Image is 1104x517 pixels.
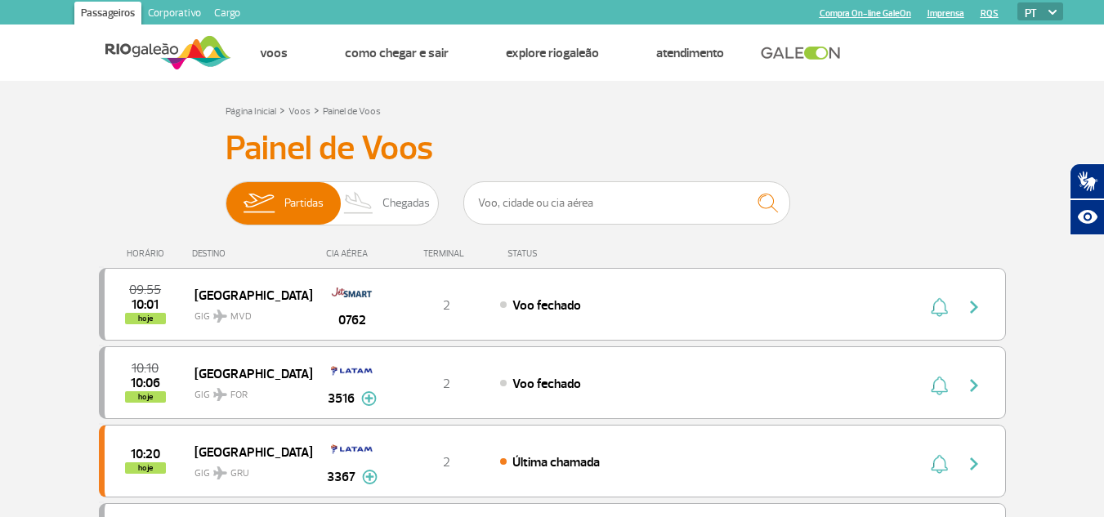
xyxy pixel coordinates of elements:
a: RQS [981,8,999,19]
span: hoje [125,462,166,474]
div: STATUS [499,248,632,259]
a: Voos [288,105,311,118]
a: Página Inicial [226,105,276,118]
span: 2025-09-30 10:10:00 [132,363,159,374]
span: GRU [230,466,249,481]
img: sino-painel-voo.svg [931,454,948,474]
a: Painel de Voos [323,105,381,118]
img: seta-direita-painel-voo.svg [964,454,984,474]
span: Última chamada [512,454,600,470]
img: sino-painel-voo.svg [931,376,948,395]
img: destiny_airplane.svg [213,310,227,323]
div: TERMINAL [393,248,499,259]
span: 2 [443,376,450,392]
span: hoje [125,313,166,324]
span: [GEOGRAPHIC_DATA] [194,441,299,462]
span: GIG [194,379,299,403]
span: 2 [443,454,450,470]
img: seta-direita-painel-voo.svg [964,297,984,317]
img: mais-info-painel-voo.svg [362,470,378,484]
a: Atendimento [656,45,724,61]
a: Cargo [208,2,247,28]
span: Voo fechado [512,376,581,392]
span: Chegadas [382,182,430,225]
a: Passageiros [74,2,141,28]
span: 0762 [338,310,366,330]
h3: Painel de Voos [226,128,879,169]
img: destiny_airplane.svg [213,388,227,401]
a: Corporativo [141,2,208,28]
div: HORÁRIO [104,248,193,259]
img: seta-direita-painel-voo.svg [964,376,984,395]
span: 3367 [327,467,355,487]
img: sino-painel-voo.svg [931,297,948,317]
button: Abrir tradutor de língua de sinais. [1070,163,1104,199]
img: destiny_airplane.svg [213,466,227,479]
div: DESTINO [192,248,311,259]
div: CIA AÉREA [311,248,393,259]
span: [GEOGRAPHIC_DATA] [194,363,299,384]
a: > [279,100,285,119]
span: 2025-09-30 10:01:28 [132,299,159,310]
span: FOR [230,388,248,403]
a: Imprensa [927,8,964,19]
span: 2025-09-30 10:06:10 [131,377,160,389]
img: slider-desembarque [335,182,383,225]
span: [GEOGRAPHIC_DATA] [194,284,299,305]
span: MVD [230,310,252,324]
span: 2025-09-30 10:20:00 [131,448,160,460]
a: Como chegar e sair [345,45,449,61]
button: Abrir recursos assistivos. [1070,199,1104,235]
span: Partidas [284,182,324,225]
span: 3516 [328,389,355,408]
a: Compra On-line GaleOn [820,8,911,19]
span: GIG [194,457,299,481]
img: mais-info-painel-voo.svg [361,391,377,406]
a: > [314,100,320,119]
span: GIG [194,301,299,324]
a: Explore RIOgaleão [506,45,599,61]
span: hoje [125,391,166,403]
div: Plugin de acessibilidade da Hand Talk. [1070,163,1104,235]
img: slider-embarque [233,182,284,225]
a: Voos [260,45,288,61]
span: 2 [443,297,450,314]
span: 2025-09-30 09:55:00 [129,284,161,296]
input: Voo, cidade ou cia aérea [463,181,790,225]
span: Voo fechado [512,297,581,314]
